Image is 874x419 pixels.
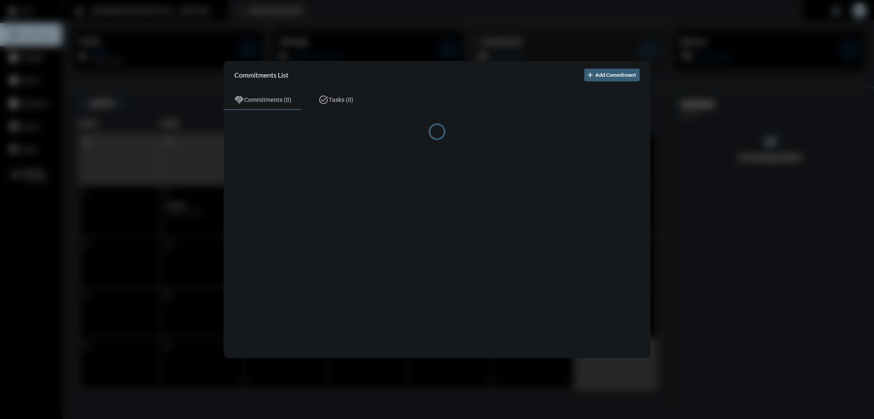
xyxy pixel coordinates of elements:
[234,95,244,105] mat-icon: handshake
[234,71,288,79] h2: Commitments List
[244,96,291,103] span: Commitments (0)
[329,96,353,103] span: Tasks (0)
[584,69,640,81] button: Add Commitment
[318,95,329,105] mat-icon: task_alt
[586,71,594,79] mat-icon: add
